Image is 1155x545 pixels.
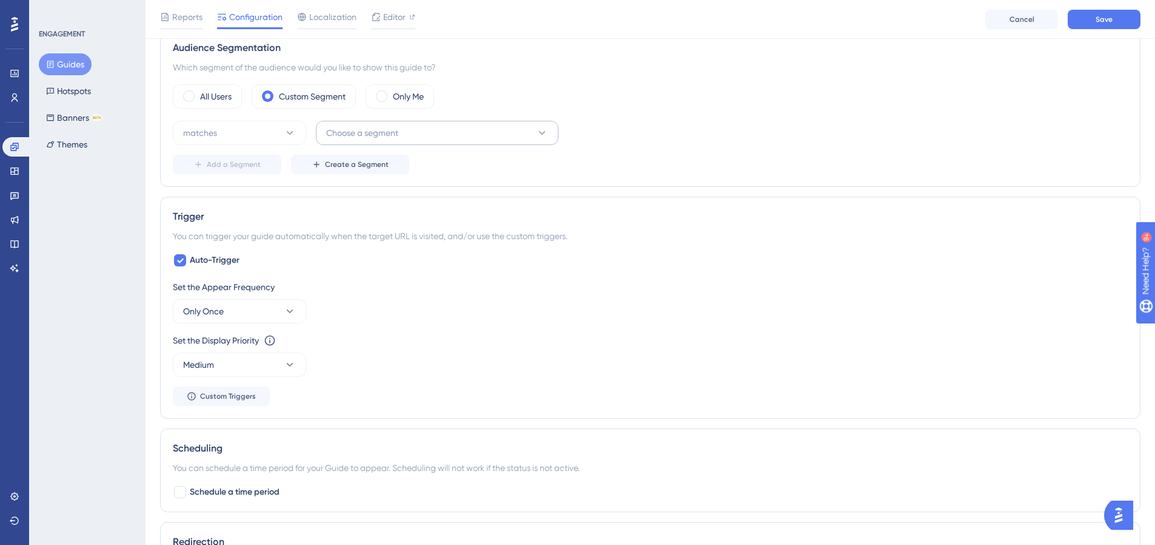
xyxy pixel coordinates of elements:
[173,333,259,348] div: Set the Display Priority
[173,121,306,145] button: matches
[291,155,409,174] button: Create a Segment
[325,160,389,169] span: Create a Segment
[28,3,76,18] span: Need Help?
[173,209,1128,224] div: Trigger
[207,160,261,169] span: Add a Segment
[183,357,214,372] span: Medium
[1068,10,1140,29] button: Save
[183,304,224,319] span: Only Once
[172,10,203,24] span: Reports
[173,387,270,406] button: Custom Triggers
[39,134,95,155] button: Themes
[309,10,357,24] span: Localization
[173,461,1128,475] div: You can schedule a time period for your Guide to appear. Scheduling will not work if the status i...
[183,126,217,140] span: matches
[316,121,558,145] button: Choose a segment
[279,89,346,104] label: Custom Segment
[173,299,306,323] button: Only Once
[393,89,424,104] label: Only Me
[383,10,406,24] span: Editor
[173,60,1128,75] div: Which segment of the audience would you like to show this guide to?
[92,115,102,121] div: BETA
[985,10,1058,29] button: Cancel
[173,280,1128,294] div: Set the Appear Frequency
[39,80,98,102] button: Hotspots
[1009,15,1034,24] span: Cancel
[190,485,280,499] span: Schedule a time period
[173,41,1128,55] div: Audience Segmentation
[190,253,239,268] span: Auto-Trigger
[173,155,281,174] button: Add a Segment
[326,126,398,140] span: Choose a segment
[173,229,1128,243] div: You can trigger your guide automatically when the target URL is visited, and/or use the custom tr...
[229,10,283,24] span: Configuration
[1096,15,1113,24] span: Save
[200,89,232,104] label: All Users
[39,53,92,75] button: Guides
[200,391,256,401] span: Custom Triggers
[1104,497,1140,533] iframe: UserGuiding AI Assistant Launcher
[39,107,110,129] button: BannersBETA
[173,441,1128,456] div: Scheduling
[173,353,306,377] button: Medium
[82,6,90,16] div: 9+
[39,29,85,39] div: ENGAGEMENT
